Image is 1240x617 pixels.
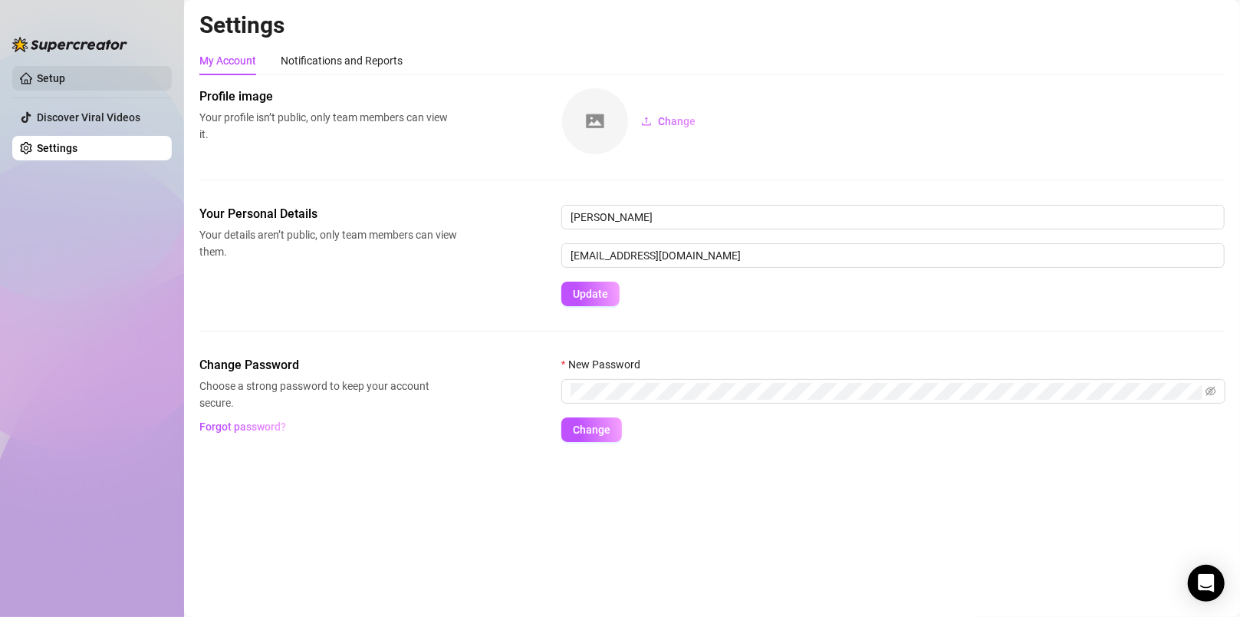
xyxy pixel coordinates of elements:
[37,72,65,84] a: Setup
[199,378,457,411] span: Choose a strong password to keep your account secure.
[200,421,287,433] span: Forgot password?
[281,52,403,69] div: Notifications and Reports
[562,88,628,154] img: square-placeholder.png
[199,87,457,106] span: Profile image
[1188,565,1225,602] div: Open Intercom Messenger
[571,383,1202,400] input: New Password
[199,52,256,69] div: My Account
[561,282,620,306] button: Update
[629,109,708,134] button: Change
[37,111,140,124] a: Discover Viral Videos
[199,11,1225,40] h2: Settings
[561,243,1225,268] input: Enter new email
[199,356,457,374] span: Change Password
[199,414,287,439] button: Forgot password?
[199,109,457,143] span: Your profile isn’t public, only team members can view it.
[37,142,77,154] a: Settings
[561,417,622,442] button: Change
[658,115,696,127] span: Change
[561,356,650,373] label: New Password
[641,116,652,127] span: upload
[199,205,457,223] span: Your Personal Details
[12,37,127,52] img: logo-BBDzfeDw.svg
[199,226,457,260] span: Your details aren’t public, only team members can view them.
[573,288,608,300] span: Update
[573,424,610,436] span: Change
[1205,386,1216,397] span: eye-invisible
[561,205,1225,229] input: Enter name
